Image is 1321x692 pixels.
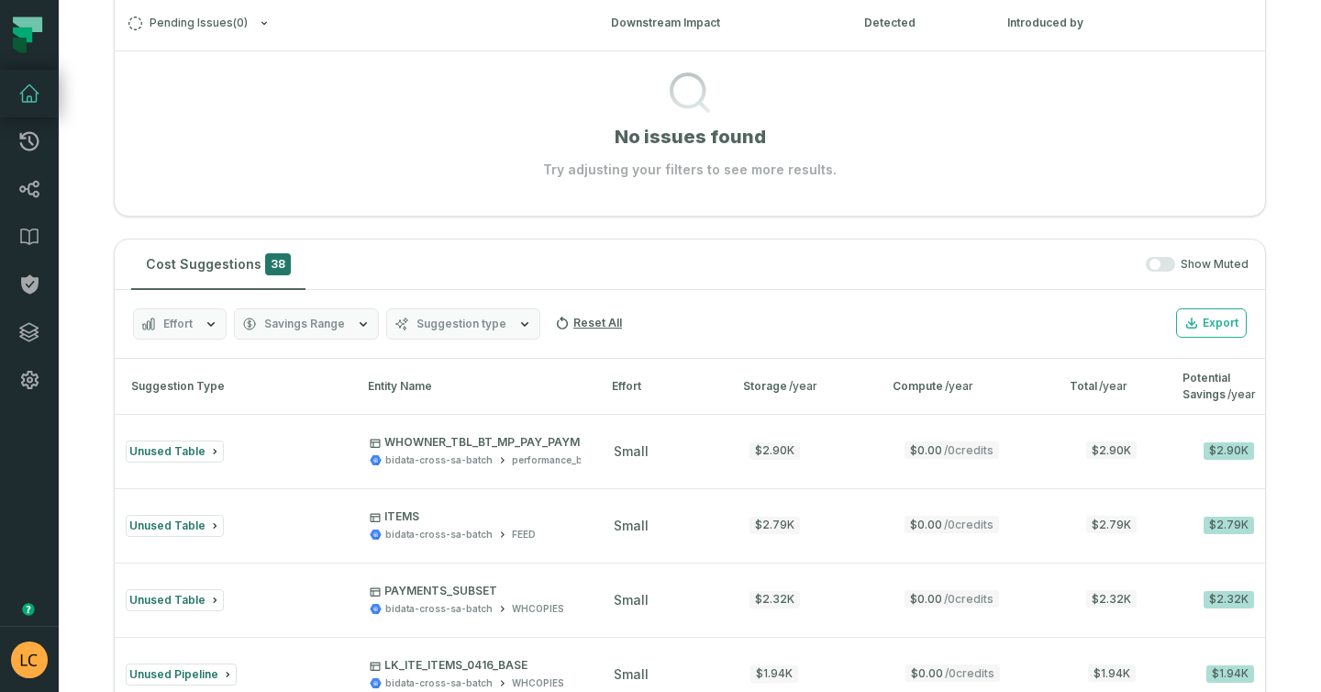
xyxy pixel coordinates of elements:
span: $0.00 [905,590,999,608]
span: /year [945,379,973,393]
button: Unused TableWHOWNER_TBL_BT_MP_PAY_PAYMENTS_ALLbidata-cross-sa-batchperformance_bimelirecore1small... [115,414,1265,487]
div: $2.79K [1204,517,1254,534]
div: Detected [864,15,974,31]
div: Total [1070,378,1149,395]
div: Show Muted [313,257,1249,273]
div: Introduced by [1007,15,1172,31]
p: Try adjusting your filters to see more results. [543,161,837,179]
span: / 0 credits [945,666,994,680]
span: 38 [265,253,291,275]
div: $2.90K [749,442,800,460]
button: Unused TablePAYMENTS_SUBSETbidata-cross-sa-batchWHCOPIESsmall$2.32K$0.00/0credits$2.32K$2.32K [115,563,1265,636]
span: small [614,443,649,459]
span: $0.00 [905,516,999,533]
div: Potential Savings [1182,370,1256,403]
span: Unused Table [129,444,205,458]
button: Cost Suggestions [131,240,305,289]
div: $1.94K [750,665,798,683]
div: bidata-cross-sa-batch [385,602,493,616]
div: bidata-cross-sa-batch [385,528,493,541]
span: Suggestion type [416,317,506,331]
span: Unused Table [129,593,205,607]
p: PAYMENTS_SUBSET [370,584,564,598]
span: $2.79K [1086,516,1137,533]
span: $1.94K [1088,664,1136,682]
div: WHCOPIES [512,676,564,690]
div: bidata-cross-sa-batch [385,453,493,467]
button: Pending Issues(0) [128,17,578,30]
span: small [614,666,649,682]
div: $1.94K [1206,665,1254,683]
div: WHCOPIES [512,602,564,616]
span: / 0 credits [944,518,994,531]
img: avatar of Luis Martinez Cruz [11,642,48,678]
div: Downstream Impact [611,15,831,31]
span: / 0 credits [944,592,994,606]
span: Pending Issues ( 0 ) [128,17,248,30]
p: WHOWNER_TBL_BT_MP_PAY_PAYMENTS_ALL [370,435,638,450]
div: Pending Issues(0) [115,50,1265,179]
div: Storage [743,378,860,395]
span: /year [1099,379,1127,393]
div: Suggestion Type [124,378,335,395]
span: /year [1227,387,1256,401]
span: small [614,592,649,608]
span: /year [789,379,817,393]
div: bidata-cross-sa-batch [385,676,493,690]
span: $2.32K [1086,590,1137,608]
h1: No issues found [615,124,766,150]
div: Entity Name [368,378,579,395]
div: Tooltip anchor [20,601,37,618]
span: Unused Table [129,519,205,532]
button: Effort [133,308,227,340]
p: LK_ITE_ITEMS_0416_BASE [370,658,564,673]
div: $2.79K [749,517,800,534]
button: Savings Range [234,308,379,340]
button: Unused TableITEMSbidata-cross-sa-batchFEEDsmall$2.79K$0.00/0credits$2.79K$2.79K [115,488,1265,562]
div: FEED [512,528,536,541]
button: Reset All [548,308,629,338]
span: / 0 credits [944,443,994,457]
span: small [614,518,649,533]
div: Compute [893,378,1037,395]
div: $2.32K [1204,591,1254,608]
span: Savings Range [264,317,345,331]
span: Unused Pipeline [129,667,218,681]
div: Effort [612,378,710,395]
button: Export [1176,308,1247,338]
span: Effort [163,317,193,331]
span: $0.00 [905,441,999,459]
div: $2.32K [749,591,800,608]
div: $2.90K [1204,442,1254,460]
span: $2.90K [1086,441,1137,459]
button: Suggestion type [386,308,540,340]
div: performance_bimelirecore1 [512,453,638,467]
p: ITEMS [370,509,536,524]
span: $0.00 [905,664,1000,682]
